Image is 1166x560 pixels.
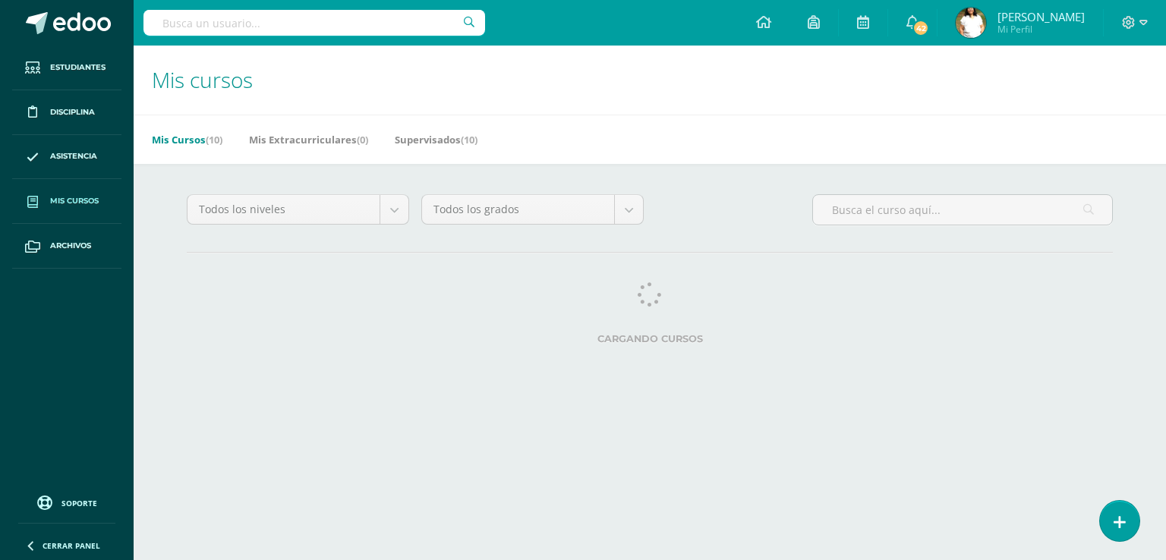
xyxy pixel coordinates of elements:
[187,333,1113,344] label: Cargando cursos
[50,106,95,118] span: Disciplina
[956,8,986,38] img: c7b04b25378ff11843444faa8800c300.png
[395,127,477,152] a: Supervisados(10)
[433,195,603,224] span: Todos los grados
[12,179,121,224] a: Mis cursos
[997,9,1085,24] span: [PERSON_NAME]
[188,195,408,224] a: Todos los niveles
[43,540,100,551] span: Cerrar panel
[50,150,97,162] span: Asistencia
[18,492,115,512] a: Soporte
[12,90,121,135] a: Disciplina
[12,135,121,180] a: Asistencia
[461,133,477,146] span: (10)
[813,195,1112,225] input: Busca el curso aquí...
[143,10,485,36] input: Busca un usuario...
[152,65,253,94] span: Mis cursos
[12,46,121,90] a: Estudiantes
[249,127,368,152] a: Mis Extracurriculares(0)
[206,133,222,146] span: (10)
[50,61,106,74] span: Estudiantes
[199,195,368,224] span: Todos los niveles
[50,195,99,207] span: Mis cursos
[357,133,368,146] span: (0)
[422,195,643,224] a: Todos los grados
[12,224,121,269] a: Archivos
[997,23,1085,36] span: Mi Perfil
[152,127,222,152] a: Mis Cursos(10)
[61,498,97,508] span: Soporte
[50,240,91,252] span: Archivos
[912,20,929,36] span: 42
